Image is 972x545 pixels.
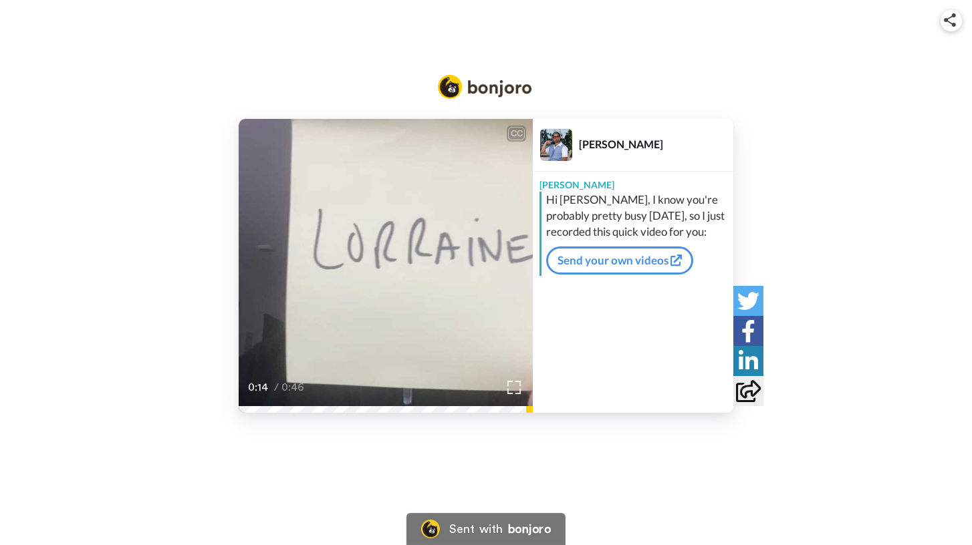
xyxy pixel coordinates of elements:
div: [PERSON_NAME] [533,172,733,192]
img: ic_share.svg [944,13,956,27]
div: [PERSON_NAME] [579,138,733,150]
img: Profile Image [540,129,572,161]
a: Send your own videos [546,246,693,275]
span: / [274,379,279,395]
div: Hi [PERSON_NAME], I know you're probably pretty busy [DATE], so I just recorded this quick video ... [546,192,730,240]
div: CC [508,127,525,140]
img: Bonjoro Logo [438,75,531,99]
span: 0:46 [281,379,305,395]
img: Full screen [507,381,521,394]
span: 0:14 [248,379,271,395]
